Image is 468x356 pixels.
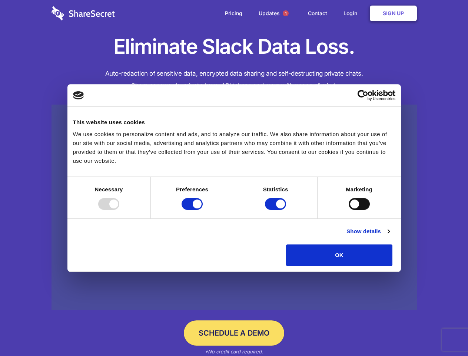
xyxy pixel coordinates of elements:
button: OK [286,244,392,266]
a: Show details [346,227,389,236]
span: 1 [283,10,289,16]
a: Contact [301,2,335,25]
strong: Statistics [263,186,288,192]
a: Sign Up [370,6,417,21]
img: logo-wordmark-white-trans-d4663122ce5f474addd5e946df7df03e33cb6a1c49d2221995e7729f52c070b2.svg [52,6,115,20]
strong: Marketing [346,186,372,192]
a: Login [336,2,368,25]
div: We use cookies to personalize content and ads, and to analyze our traffic. We also share informat... [73,130,395,165]
a: Schedule a Demo [184,320,284,346]
a: Usercentrics Cookiebot - opens in a new window [331,90,395,101]
h4: Auto-redaction of sensitive data, encrypted data sharing and self-destructing private chats. Shar... [52,67,417,92]
h1: Eliminate Slack Data Loss. [52,33,417,60]
a: Wistia video thumbnail [52,105,417,310]
em: *No credit card required. [205,349,263,355]
img: logo [73,91,84,99]
strong: Preferences [176,186,208,192]
strong: Necessary [95,186,123,192]
div: This website uses cookies [73,118,395,127]
a: Pricing [218,2,250,25]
